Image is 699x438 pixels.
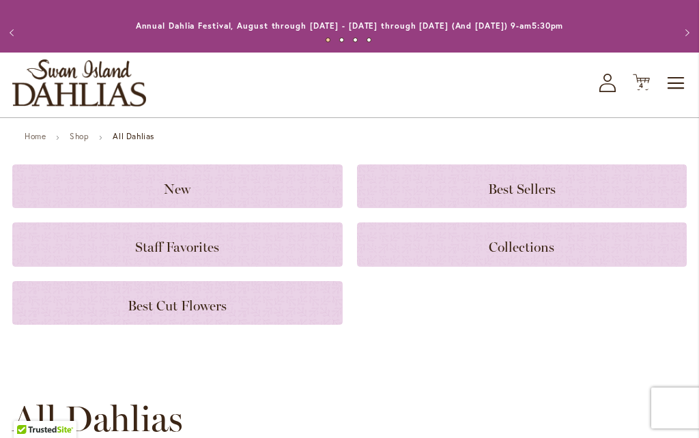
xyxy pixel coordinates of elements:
span: Best Sellers [488,181,556,197]
button: 4 of 4 [367,38,371,42]
a: Home [25,131,46,141]
a: Best Sellers [357,164,687,208]
a: Best Cut Flowers [12,281,343,325]
button: 1 of 4 [326,38,330,42]
button: 2 of 4 [339,38,344,42]
button: 4 [633,74,650,92]
span: New [164,181,190,197]
a: Annual Dahlia Festival, August through [DATE] - [DATE] through [DATE] (And [DATE]) 9-am5:30pm [136,20,564,31]
span: Collections [489,239,554,255]
a: New [12,164,343,208]
strong: All Dahlias [113,131,154,141]
button: 3 of 4 [353,38,358,42]
a: Collections [357,222,687,266]
a: store logo [12,59,146,106]
a: Shop [70,131,89,141]
iframe: Launch Accessibility Center [10,390,48,428]
span: 4 [639,81,644,90]
button: Next [672,19,699,46]
span: Best Cut Flowers [128,297,227,314]
span: Staff Favorites [135,239,219,255]
a: Staff Favorites [12,222,343,266]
